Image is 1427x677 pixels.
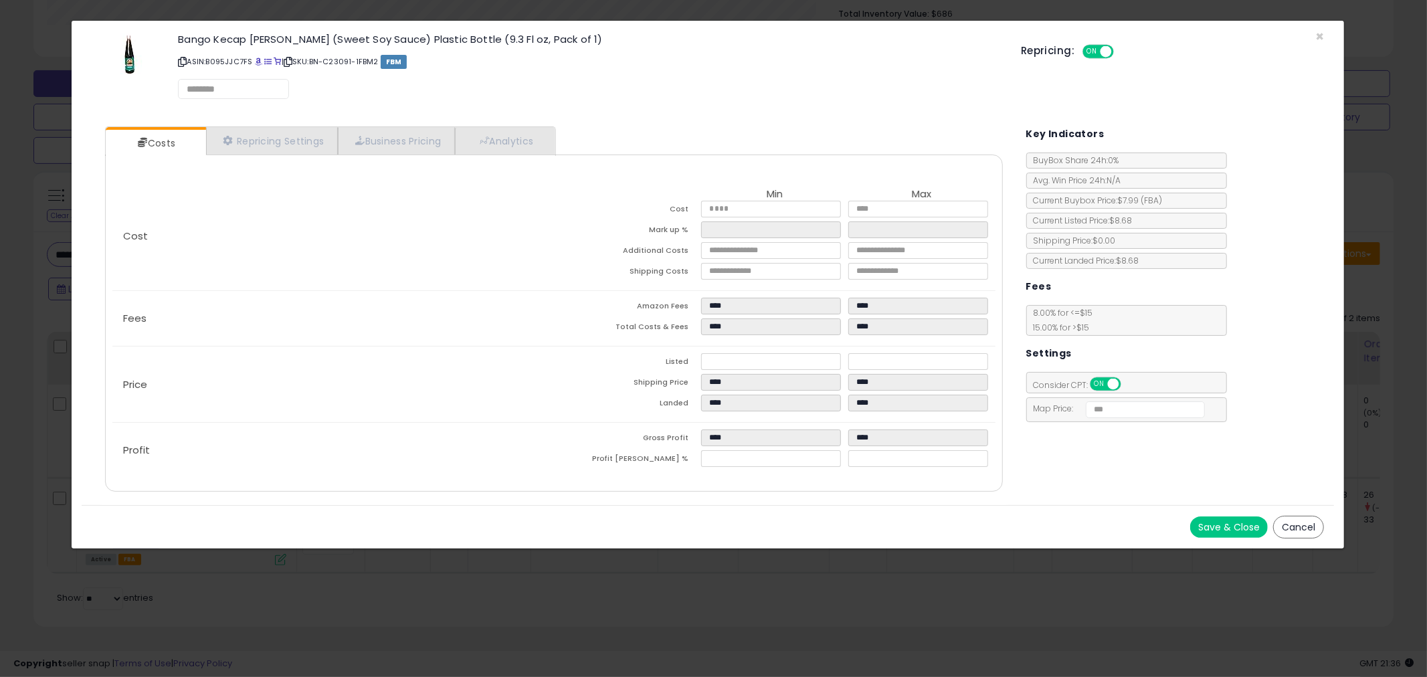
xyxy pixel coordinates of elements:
p: ASIN: B095JJC7FS | SKU: BN-C23091-1FBM2 [178,51,1001,72]
span: 8.00 % for <= $15 [1027,307,1093,333]
p: Price [112,379,554,390]
span: BuyBox Share 24h: 0% [1027,155,1119,166]
p: Profit [112,445,554,456]
p: Fees [112,313,554,324]
span: Consider CPT: [1027,379,1139,391]
span: × [1315,27,1324,46]
td: Amazon Fees [554,298,701,318]
h5: Key Indicators [1026,126,1105,142]
h5: Repricing: [1021,45,1074,56]
span: FBM [381,55,407,69]
img: 31IRpnQW53L._SL60_.jpg [110,34,150,74]
button: Save & Close [1190,516,1268,538]
span: OFF [1119,379,1140,390]
td: Profit [PERSON_NAME] % [554,450,701,471]
p: Cost [112,231,554,241]
td: Shipping Price [554,374,701,395]
a: BuyBox page [255,56,262,67]
a: Repricing Settings [206,127,339,155]
th: Min [701,189,848,201]
span: ON [1091,379,1108,390]
th: Max [848,189,995,201]
td: Mark up % [554,221,701,242]
button: Cancel [1273,516,1324,539]
h3: Bango Kecap [PERSON_NAME] (Sweet Soy Sauce) Plastic Bottle (9.3 Fl oz, Pack of 1) [178,34,1001,44]
a: Your listing only [274,56,281,67]
span: Shipping Price: $0.00 [1027,235,1116,246]
h5: Settings [1026,345,1072,362]
td: Shipping Costs [554,263,701,284]
td: Gross Profit [554,429,701,450]
span: Avg. Win Price 24h: N/A [1027,175,1121,186]
span: Current Buybox Price: [1027,195,1163,206]
a: Business Pricing [338,127,455,155]
a: Analytics [455,127,554,155]
a: Costs [106,130,205,157]
h5: Fees [1026,278,1052,295]
td: Cost [554,201,701,221]
td: Total Costs & Fees [554,318,701,339]
td: Landed [554,395,701,415]
td: Listed [554,353,701,374]
span: ON [1084,46,1101,58]
span: 15.00 % for > $15 [1027,322,1090,333]
span: Current Listed Price: $8.68 [1027,215,1133,226]
span: Map Price: [1027,403,1206,414]
span: Current Landed Price: $8.68 [1027,255,1139,266]
span: $7.99 [1118,195,1163,206]
span: OFF [1112,46,1133,58]
a: All offer listings [264,56,272,67]
span: ( FBA ) [1141,195,1163,206]
td: Additional Costs [554,242,701,263]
